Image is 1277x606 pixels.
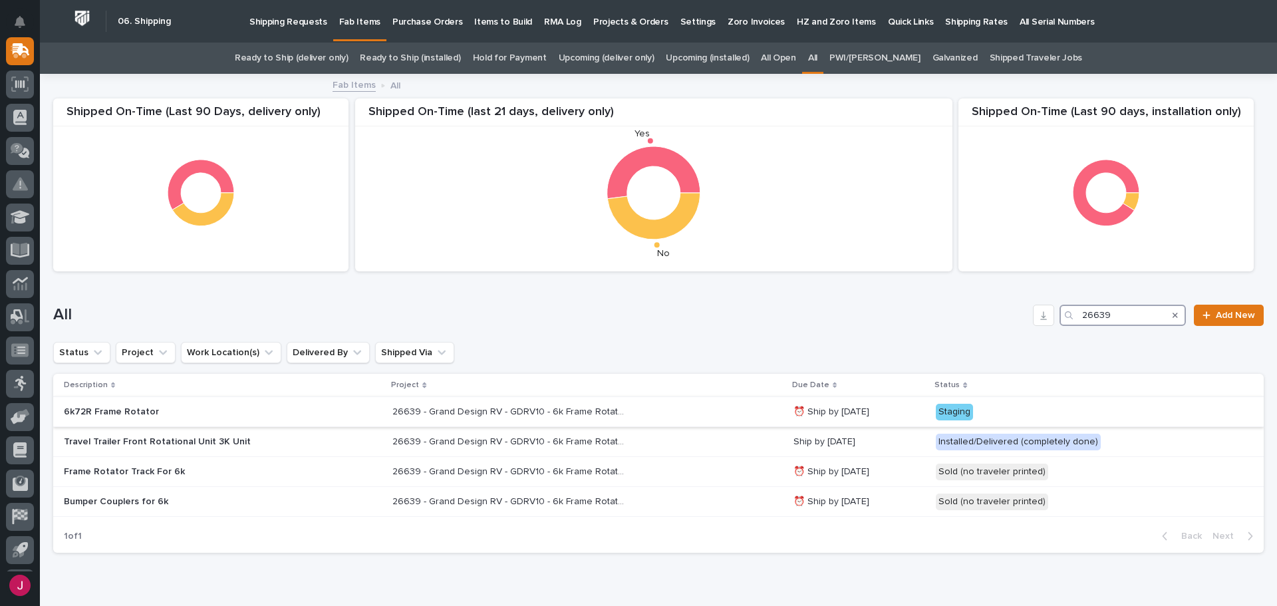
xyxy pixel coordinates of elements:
[793,496,925,508] p: ⏰ Ship by [DATE]
[392,464,628,478] p: 26639 - Grand Design RV - GDRV10 - 6k Frame Rotation Unit
[64,406,297,418] p: 6k72R Frame Rotator
[64,496,297,508] p: Bumper Couplers for 6k
[761,43,796,74] a: All Open
[70,6,94,31] img: Workspace Logo
[936,404,973,420] div: Staging
[990,43,1083,74] a: Shipped Traveler Jobs
[53,520,92,553] p: 1 of 1
[392,404,628,418] p: 26639 - Grand Design RV - GDRV10 - 6k Frame Rotation Unit
[793,466,925,478] p: ⏰ Ship by [DATE]
[1207,530,1264,542] button: Next
[559,43,654,74] a: Upcoming (deliver only)
[53,487,1264,517] tr: Bumper Couplers for 6k26639 - Grand Design RV - GDRV10 - 6k Frame Rotation Unit26639 - Grand Desi...
[53,105,349,127] div: Shipped On-Time (Last 90 Days, delivery only)
[360,43,460,74] a: Ready to Ship (installed)
[235,43,348,74] a: Ready to Ship (deliver only)
[793,436,925,448] p: Ship by [DATE]
[390,77,400,92] p: All
[53,305,1028,325] h1: All
[53,457,1264,487] tr: Frame Rotator Track For 6k26639 - Grand Design RV - GDRV10 - 6k Frame Rotation Unit26639 - Grand ...
[1216,311,1255,320] span: Add New
[829,43,921,74] a: PWI/[PERSON_NAME]
[1151,530,1207,542] button: Back
[1212,530,1242,542] span: Next
[934,378,960,392] p: Status
[355,105,952,127] div: Shipped On-Time (last 21 days, delivery only)
[391,378,419,392] p: Project
[666,43,749,74] a: Upcoming (installed)
[375,342,454,363] button: Shipped Via
[936,464,1048,480] div: Sold (no traveler printed)
[181,342,281,363] button: Work Location(s)
[64,378,108,392] p: Description
[1173,530,1202,542] span: Back
[116,342,176,363] button: Project
[53,397,1264,427] tr: 6k72R Frame Rotator26639 - Grand Design RV - GDRV10 - 6k Frame Rotation Unit26639 - Grand Design ...
[118,16,171,27] h2: 06. Shipping
[53,342,110,363] button: Status
[473,43,547,74] a: Hold for Payment
[1194,305,1264,326] a: Add New
[658,249,670,258] text: No
[6,571,34,599] button: users-avatar
[635,130,650,139] text: Yes
[392,434,628,448] p: 26639 - Grand Design RV - GDRV10 - 6k Frame Rotation Unit
[958,105,1254,127] div: Shipped On-Time (Last 90 days, installation only)
[392,494,628,508] p: 26639 - Grand Design RV - GDRV10 - 6k Frame Rotation Unit
[936,494,1048,510] div: Sold (no traveler printed)
[64,436,297,448] p: Travel Trailer Front Rotational Unit 3K Unit
[287,342,370,363] button: Delivered By
[936,434,1101,450] div: Installed/Delivered (completely done)
[793,406,925,418] p: ⏰ Ship by [DATE]
[17,16,34,37] div: Notifications
[1060,305,1186,326] input: Search
[53,427,1264,457] tr: Travel Trailer Front Rotational Unit 3K Unit26639 - Grand Design RV - GDRV10 - 6k Frame Rotation ...
[808,43,817,74] a: All
[6,8,34,36] button: Notifications
[792,378,829,392] p: Due Date
[333,76,376,92] a: Fab Items
[64,466,297,478] p: Frame Rotator Track For 6k
[932,43,978,74] a: Galvanized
